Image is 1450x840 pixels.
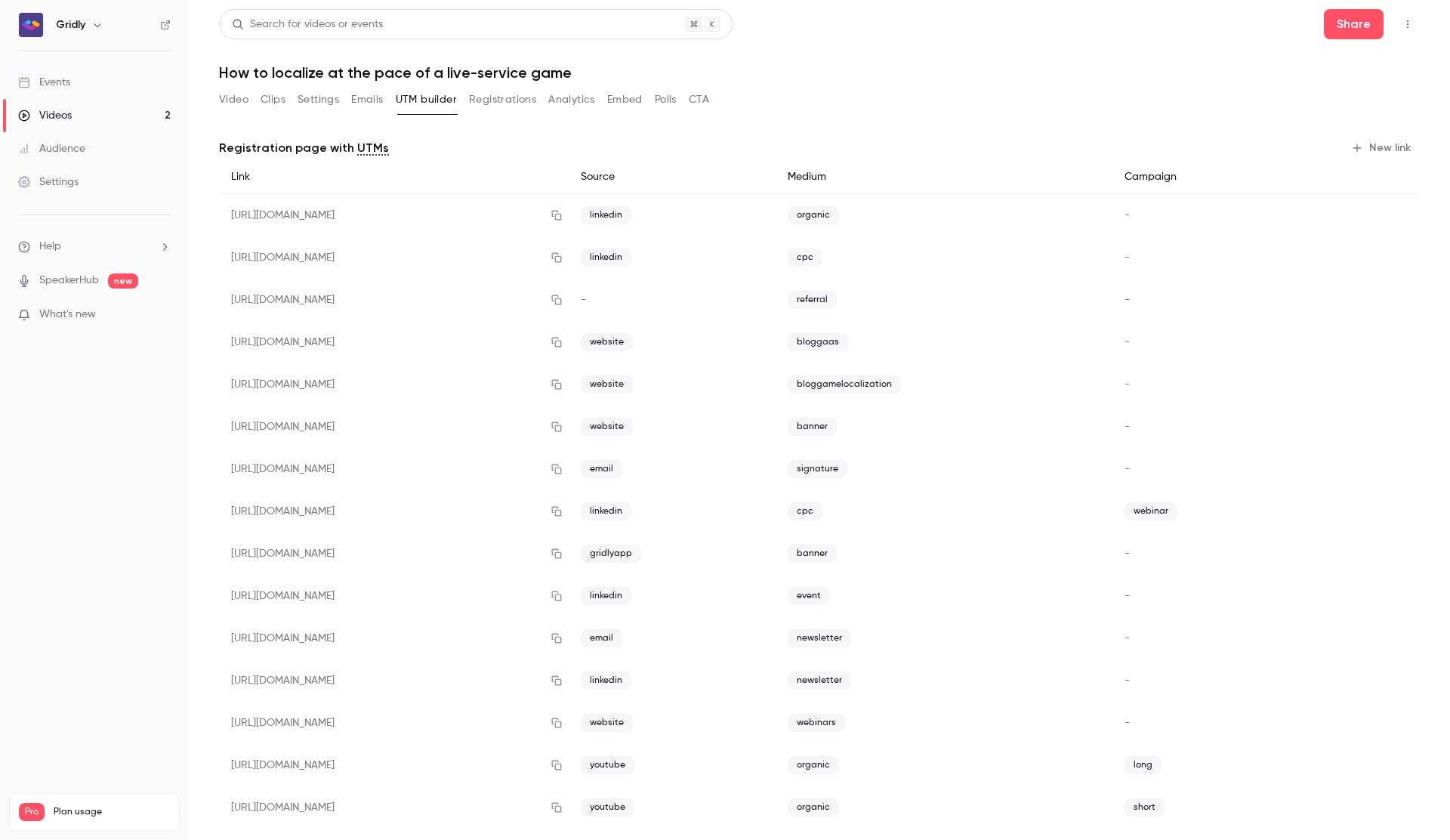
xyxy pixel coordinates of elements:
div: [URL][DOMAIN_NAME] [219,659,569,702]
div: Source [569,160,776,194]
div: [URL][DOMAIN_NAME] [219,321,569,363]
span: newsletter [788,629,851,647]
span: - [1125,379,1130,390]
span: linkedin [581,587,631,605]
button: Embed [607,88,643,112]
span: What's new [39,307,96,323]
span: linkedin [581,672,631,690]
a: UTMs [357,139,389,157]
div: Search for videos or events [232,17,383,32]
span: youtube [581,756,634,774]
button: Analytics [548,88,595,112]
div: Link [219,160,569,194]
button: Polls [655,88,677,112]
iframe: Noticeable Trigger [153,308,171,322]
span: - [1125,633,1130,644]
span: organic [788,756,839,774]
li: help-dropdown-opener [18,239,171,255]
div: [URL][DOMAIN_NAME] [219,194,569,237]
div: Audience [18,141,85,156]
button: Share [1324,9,1384,39]
span: bloggaas [788,333,848,351]
span: email [581,629,622,647]
span: cpc [788,502,822,520]
span: - [1125,337,1130,347]
div: Medium [776,160,1112,194]
div: [URL][DOMAIN_NAME] [219,448,569,490]
span: email [581,460,622,478]
div: [URL][DOMAIN_NAME] [219,236,569,279]
span: website [581,333,633,351]
div: [URL][DOMAIN_NAME] [219,406,569,448]
span: webinars [788,714,845,732]
span: Help [39,239,61,255]
span: short [1125,798,1165,817]
span: - [1125,718,1130,728]
span: - [1125,675,1130,686]
p: Registration page with [219,139,389,157]
div: [URL][DOMAIN_NAME] [219,617,569,659]
span: - [1125,464,1130,474]
span: website [581,418,633,436]
span: - [1125,591,1130,601]
span: gridlyapp [581,545,641,563]
span: linkedin [581,502,631,520]
h6: Gridly [56,17,85,32]
img: Gridly [19,13,43,37]
span: bloggamelocalization [788,375,901,394]
span: youtube [581,798,634,817]
span: signature [788,460,847,478]
div: [URL][DOMAIN_NAME] [219,786,569,829]
span: webinar [1125,502,1177,520]
span: new [108,273,138,289]
button: Emails [351,88,383,112]
h1: How to localize at the pace of a live-service game [219,63,1420,82]
button: CTA [689,88,709,112]
span: linkedin [581,249,631,267]
button: Registrations [469,88,536,112]
div: Settings [18,174,79,190]
span: banner [788,545,837,563]
a: SpeakerHub [39,273,99,289]
div: [URL][DOMAIN_NAME] [219,702,569,744]
button: Settings [298,88,339,112]
button: Clips [261,88,285,112]
div: [URL][DOMAIN_NAME] [219,575,569,617]
span: website [581,714,633,732]
span: - [1125,548,1130,559]
div: [URL][DOMAIN_NAME] [219,744,569,786]
div: Videos [18,108,72,123]
div: [URL][DOMAIN_NAME] [219,363,569,406]
button: New link [1345,136,1420,160]
div: [URL][DOMAIN_NAME] [219,490,569,533]
button: Video [219,88,248,112]
span: referral [788,291,837,309]
span: cpc [788,249,822,267]
span: linkedin [581,206,631,224]
button: UTM builder [396,88,457,112]
div: [URL][DOMAIN_NAME] [219,533,569,575]
span: long [1125,756,1162,774]
span: - [1125,210,1130,221]
span: event [788,587,830,605]
span: newsletter [788,672,851,690]
span: Pro [19,803,45,821]
div: Events [18,75,70,90]
span: Plan usage [54,806,170,818]
span: - [1125,295,1130,305]
div: Campaign [1112,160,1301,194]
div: [URL][DOMAIN_NAME] [219,279,569,321]
span: - [581,295,586,305]
span: organic [788,206,839,224]
button: Top Bar Actions [1396,12,1420,36]
span: website [581,375,633,394]
span: banner [788,418,837,436]
span: organic [788,798,839,817]
span: - [1125,252,1130,263]
span: - [1125,422,1130,432]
